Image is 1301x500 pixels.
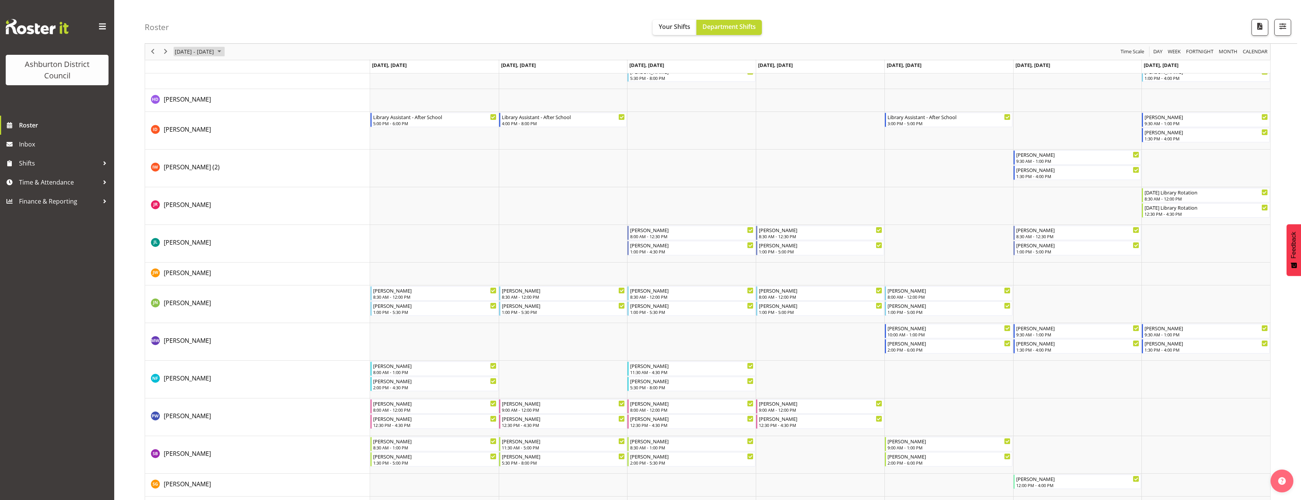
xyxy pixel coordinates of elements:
[696,20,762,35] button: Department Shifts
[145,263,370,285] td: Jill Watson resource
[630,377,753,385] div: [PERSON_NAME]
[145,474,370,497] td: Stephen Garton resource
[630,248,753,255] div: 1:00 PM - 4:30 PM
[1016,233,1140,239] div: 8:30 AM - 12:30 PM
[1016,248,1140,255] div: 1:00 PM - 5:00 PM
[759,248,882,255] div: 1:00 PM - 5:00 PM
[370,414,498,429] div: Phoebe Wang"s event - Phoebe Wang Begin From Monday, September 15, 2025 at 12:30:00 PM GMT+12:00 ...
[159,44,172,60] div: next period
[1145,120,1268,126] div: 9:30 AM - 1:00 PM
[1145,75,1268,81] div: 1:00 PM - 4:00 PM
[145,187,370,225] td: Jane Riach resource
[164,95,211,104] a: [PERSON_NAME]
[1145,196,1268,202] div: 8:30 AM - 12:00 PM
[145,150,370,187] td: Isabel Wang (2) resource
[759,302,882,309] div: [PERSON_NAME]
[627,414,755,429] div: Phoebe Wang"s event - Phoebe Wang Begin From Wednesday, September 17, 2025 at 12:30:00 PM GMT+12:...
[145,23,169,32] h4: Roster
[145,323,370,361] td: Matthew Wong resource
[1119,47,1146,57] button: Time Scale
[145,361,370,398] td: Nicky Farrell-Tully resource
[373,362,496,369] div: [PERSON_NAME]
[164,336,211,345] a: [PERSON_NAME]
[1014,226,1141,240] div: Jay Ladhu"s event - Jay Ladhu Begin From Saturday, September 20, 2025 at 8:30:00 AM GMT+12:00 End...
[502,407,625,413] div: 9:00 AM - 12:00 PM
[653,20,696,35] button: Your Shifts
[164,480,211,488] span: [PERSON_NAME]
[164,299,211,307] span: [PERSON_NAME]
[629,62,664,68] span: [DATE], [DATE]
[756,226,884,240] div: Jay Ladhu"s event - Jay Ladhu Begin From Thursday, September 18, 2025 at 8:30:00 AM GMT+12:00 End...
[1016,226,1140,234] div: [PERSON_NAME]
[164,479,211,489] a: [PERSON_NAME]
[1016,166,1140,174] div: [PERSON_NAME]
[1153,47,1163,57] span: Day
[146,44,159,60] div: previous period
[19,119,110,131] span: Roster
[1218,47,1239,57] button: Timeline Month
[1145,339,1268,347] div: [PERSON_NAME]
[174,47,215,57] span: [DATE] - [DATE]
[759,294,882,300] div: 8:00 AM - 12:00 PM
[630,233,753,239] div: 8:00 AM - 12:30 PM
[756,286,884,301] div: Jonathan Nixon"s event - Jonathan Nixon Begin From Thursday, September 18, 2025 at 8:00:00 AM GMT...
[627,399,755,414] div: Phoebe Wang"s event - Phoebe Wang Begin From Wednesday, September 17, 2025 at 8:00:00 AM GMT+12:0...
[373,377,496,385] div: [PERSON_NAME]
[164,412,211,420] span: [PERSON_NAME]
[373,422,496,428] div: 12:30 PM - 4:30 PM
[1145,128,1268,136] div: [PERSON_NAME]
[888,324,1011,332] div: [PERSON_NAME]
[164,201,211,209] span: [PERSON_NAME]
[164,162,220,172] a: [PERSON_NAME] (2)
[630,302,753,309] div: [PERSON_NAME]
[1145,204,1268,211] div: [DATE] Library Rotation
[1142,188,1270,202] div: Jane Riach"s event - Sunday Library Rotation Begin From Sunday, September 21, 2025 at 8:30:00 AM ...
[373,384,496,390] div: 2:00 PM - 4:30 PM
[1144,62,1178,68] span: [DATE], [DATE]
[13,59,101,81] div: Ashburton District Council
[1274,19,1291,36] button: Filter Shifts
[630,294,753,300] div: 8:30 AM - 12:00 PM
[630,415,753,422] div: [PERSON_NAME]
[164,374,211,383] a: [PERSON_NAME]
[630,241,753,249] div: [PERSON_NAME]
[145,89,370,112] td: Hayley Dickson resource
[759,287,882,294] div: [PERSON_NAME]
[1016,241,1140,249] div: [PERSON_NAME]
[888,294,1011,300] div: 8:00 AM - 12:00 PM
[161,47,171,57] button: Next
[630,384,753,390] div: 5:30 PM - 8:00 PM
[630,422,753,428] div: 12:30 PM - 4:30 PM
[172,44,226,60] div: September 15 - 21, 2025
[1142,128,1270,142] div: Isaac Dunne"s event - Isaac Dunne Begin From Sunday, September 21, 2025 at 1:30:00 PM GMT+12:00 E...
[373,294,496,300] div: 8:30 AM - 12:00 PM
[1014,150,1141,165] div: Isabel Wang (2)"s event - Isabel Wang Begin From Saturday, September 20, 2025 at 9:30:00 AM GMT+1...
[164,125,211,134] span: [PERSON_NAME]
[502,437,625,445] div: [PERSON_NAME]
[756,301,884,316] div: Jonathan Nixon"s event - Jonathan Nixon Begin From Thursday, September 18, 2025 at 1:00:00 PM GMT...
[1016,339,1140,347] div: [PERSON_NAME]
[885,437,1013,451] div: Stacey Broadbent"s event - Stacey Broadbent Begin From Friday, September 19, 2025 at 9:00:00 AM G...
[1152,47,1164,57] button: Timeline Day
[499,399,627,414] div: Phoebe Wang"s event - Phoebe Wang Begin From Tuesday, September 16, 2025 at 9:00:00 AM GMT+12:00 ...
[1016,475,1140,482] div: [PERSON_NAME]
[499,414,627,429] div: Phoebe Wang"s event - Phoebe Wang Begin From Tuesday, September 16, 2025 at 12:30:00 PM GMT+12:00...
[759,422,882,428] div: 12:30 PM - 4:30 PM
[19,177,99,188] span: Time & Attendance
[1142,203,1270,218] div: Jane Riach"s event - Sunday Library Rotation Begin From Sunday, September 21, 2025 at 12:30:00 PM...
[1016,151,1140,158] div: [PERSON_NAME]
[627,301,755,316] div: Jonathan Nixon"s event - Jonathan Nixon Begin From Wednesday, September 17, 2025 at 1:00:00 PM GM...
[1290,232,1297,258] span: Feedback
[759,233,882,239] div: 8:30 AM - 12:30 PM
[1142,324,1270,338] div: Matthew Wong"s event - Matthew Wong Begin From Sunday, September 21, 2025 at 9:30:00 AM GMT+12:00...
[499,286,627,301] div: Jonathan Nixon"s event - Jonathan Nixon Begin From Tuesday, September 16, 2025 at 8:30:00 AM GMT+...
[502,415,625,422] div: [PERSON_NAME]
[1218,47,1238,57] span: Month
[630,309,753,315] div: 1:00 PM - 5:30 PM
[885,113,1013,127] div: Isaac Dunne"s event - Library Assistant - After School Begin From Friday, September 19, 2025 at 3...
[1145,331,1268,338] div: 9:30 AM - 1:00 PM
[759,226,882,234] div: [PERSON_NAME]
[888,347,1011,353] div: 2:00 PM - 6:00 PM
[502,302,625,309] div: [PERSON_NAME]
[627,241,755,255] div: Jay Ladhu"s event - Jay Ladhu Begin From Wednesday, September 17, 2025 at 1:00:00 PM GMT+12:00 En...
